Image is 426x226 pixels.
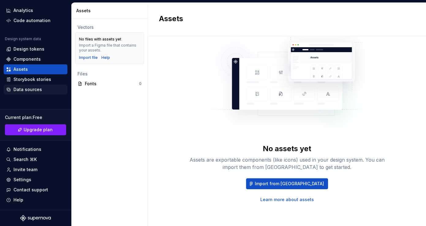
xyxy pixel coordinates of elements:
a: Upgrade plan [5,124,66,135]
div: Storybook stories [13,76,51,82]
div: Code automation [13,17,51,24]
a: Code automation [4,16,67,25]
button: Search ⌘K [4,155,67,164]
h2: Assets [159,14,408,24]
div: Help [13,197,23,203]
button: Contact support [4,185,67,195]
div: Files [77,71,141,77]
div: Settings [13,177,31,183]
div: Vectors [77,24,141,30]
div: No assets yet [263,144,311,154]
button: Notifications [4,144,67,154]
button: Help [4,195,67,205]
div: Design tokens [13,46,44,52]
div: Search ⌘K [13,156,37,163]
div: Current plan : Free [5,114,66,121]
div: Import a Figma file that contains your assets. [79,43,140,53]
a: Data sources [4,85,67,94]
a: Design tokens [4,44,67,54]
a: Assets [4,64,67,74]
span: Import from [GEOGRAPHIC_DATA] [255,181,324,187]
div: Assets [13,66,28,72]
div: Design system data [5,36,41,41]
div: Assets [76,8,145,14]
div: 0 [139,81,141,86]
a: Components [4,54,67,64]
a: Help [101,55,110,60]
a: Analytics [4,6,67,15]
div: Data sources [13,86,42,93]
div: Components [13,56,41,62]
div: Assets are exportable components (like icons) used in your design system. You can import them fro... [189,156,385,171]
a: Learn more about assets [260,197,314,203]
span: Upgrade plan [24,127,53,133]
svg: Supernova Logo [20,215,51,221]
div: Contact support [13,187,48,193]
button: Import from [GEOGRAPHIC_DATA] [246,178,328,189]
button: Import file [79,55,98,60]
div: Analytics [13,7,33,13]
div: No files with assets yet [79,37,121,42]
a: Invite team [4,165,67,174]
a: Settings [4,175,67,185]
div: Fonts [85,81,139,87]
a: Fonts0 [75,79,144,89]
div: Notifications [13,146,41,152]
a: Storybook stories [4,75,67,84]
div: Invite team [13,167,37,173]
